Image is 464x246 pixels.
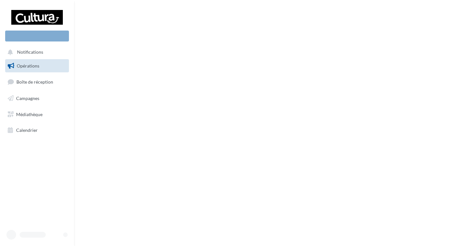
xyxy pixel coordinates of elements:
span: Médiathèque [16,111,43,117]
span: Campagnes [16,96,39,101]
span: Calendrier [16,127,38,133]
a: Calendrier [4,123,70,137]
div: Nouvelle campagne [5,31,69,41]
a: Campagnes [4,92,70,105]
a: Boîte de réception [4,75,70,89]
a: Opérations [4,59,70,73]
span: Boîte de réception [16,79,53,85]
span: Opérations [17,63,39,68]
a: Médiathèque [4,108,70,121]
span: Notifications [17,50,43,55]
